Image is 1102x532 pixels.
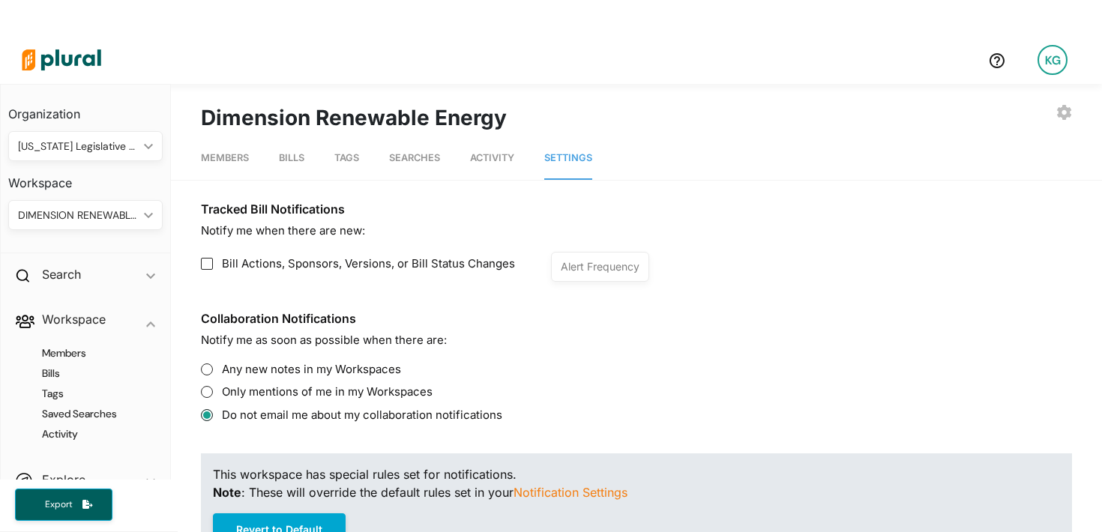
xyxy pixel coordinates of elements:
[544,152,592,163] span: Settings
[18,208,138,223] div: DIMENSION RENEWABLE ENERGY
[334,152,359,163] span: Tags
[23,366,155,381] a: Bills
[201,202,1072,217] h3: Tracked Bill Notifications
[15,489,112,521] button: Export
[8,161,163,194] h3: Workspace
[1051,481,1087,517] iframe: Intercom live chat
[1026,39,1080,81] a: KG
[201,363,213,375] input: Any new notes in my Workspaces
[34,498,82,511] span: Export
[201,102,507,133] h1: Dimension Renewable Energy
[213,465,1060,501] p: This workspace has special rules set for notifications. : These will override the default rules s...
[9,34,114,86] img: Logo for Plural
[201,409,213,421] input: Do not email me about my collaboration notifications
[470,152,514,163] span: Activity
[201,137,249,180] a: Members
[201,332,1072,349] p: Notify me as soon as possible when there are:
[42,311,106,327] h2: Workspace
[544,137,592,180] a: Settings
[23,346,155,360] a: Members
[279,137,304,180] a: Bills
[222,384,433,401] span: Only mentions of me in my Workspaces
[8,92,163,125] h3: Organization
[279,152,304,163] span: Bills
[389,137,440,180] a: Searches
[201,386,213,398] input: Only mentions of me in my Workspaces
[42,266,81,282] h2: Search
[23,427,155,441] a: Activity
[334,137,359,180] a: Tags
[1038,45,1068,75] div: KG
[18,139,138,154] div: [US_STATE] Legislative Consultants
[514,485,627,500] a: Notification Settings
[470,137,514,180] a: Activity
[23,387,155,401] a: Tags
[213,485,241,500] strong: Note
[201,223,1072,240] p: Notify me when there are new:
[23,407,155,421] a: Saved Searches
[201,361,1072,378] label: Any new notes in my Workspaces
[201,312,1072,326] h3: Collaboration Notifications
[42,471,85,488] h2: Explore
[201,152,249,163] span: Members
[389,152,440,163] span: Searches
[222,256,515,273] span: Bill Actions, Sponsors, Versions, or Bill Status Changes
[201,258,213,270] input: Bill Actions, Sponsors, Versions, or Bill Status Changes
[561,259,639,274] div: Alert Frequency
[201,407,1072,424] label: Do not email me about my collaboration notifications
